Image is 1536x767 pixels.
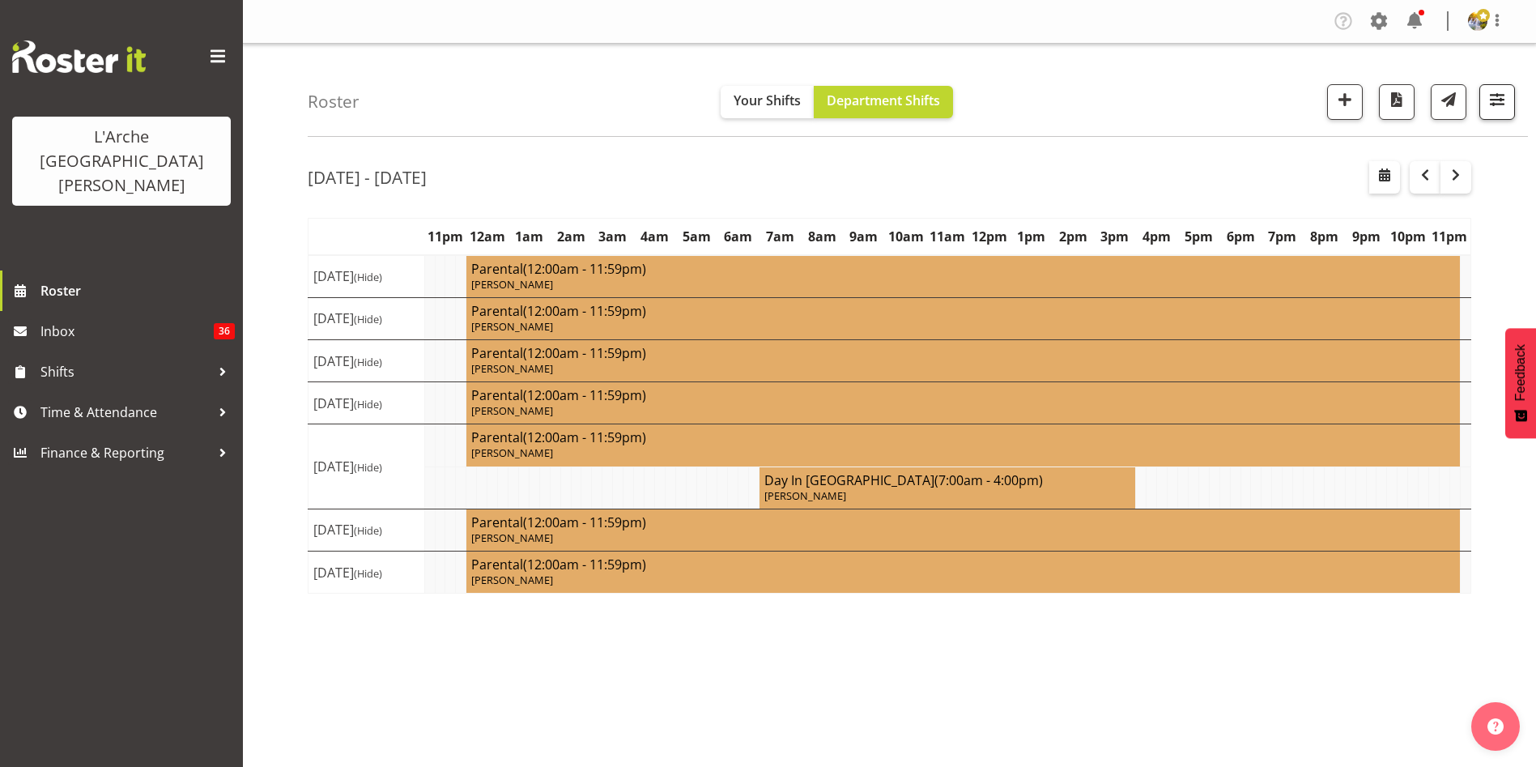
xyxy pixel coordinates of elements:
[734,92,801,109] span: Your Shifts
[308,167,427,188] h2: [DATE] - [DATE]
[471,403,553,418] span: [PERSON_NAME]
[1011,218,1053,255] th: 1pm
[634,218,676,255] th: 4am
[1513,344,1528,401] span: Feedback
[508,218,550,255] th: 1am
[354,460,382,475] span: (Hide)
[1052,218,1094,255] th: 2pm
[471,429,1455,445] h4: Parental
[354,312,382,326] span: (Hide)
[214,323,235,339] span: 36
[523,344,646,362] span: (12:00am - 11:59pm)
[1387,218,1429,255] th: 10pm
[308,340,425,382] td: [DATE]
[1094,218,1136,255] th: 3pm
[1505,328,1536,438] button: Feedback - Show survey
[1219,218,1262,255] th: 6pm
[764,472,1130,488] h4: Day In [GEOGRAPHIC_DATA]
[354,397,382,411] span: (Hide)
[308,551,425,593] td: [DATE]
[471,277,553,292] span: [PERSON_NAME]
[354,566,382,581] span: (Hide)
[523,428,646,446] span: (12:00am - 11:59pm)
[308,509,425,551] td: [DATE]
[471,387,1455,403] h4: Parental
[1468,11,1487,31] img: aizza-garduque4b89473dfc6c768e6a566f2329987521.png
[523,260,646,278] span: (12:00am - 11:59pm)
[471,514,1455,531] h4: Parental
[354,523,382,538] span: (Hide)
[12,40,146,73] img: Rosterit website logo
[523,386,646,404] span: (12:00am - 11:59pm)
[1136,218,1178,255] th: 4pm
[308,255,425,298] td: [DATE]
[926,218,968,255] th: 11am
[764,488,846,503] span: [PERSON_NAME]
[721,86,814,118] button: Your Shifts
[1379,84,1415,120] button: Download a PDF of the roster according to the set date range.
[354,355,382,369] span: (Hide)
[523,513,646,531] span: (12:00am - 11:59pm)
[885,218,927,255] th: 10am
[592,218,634,255] th: 3am
[1369,161,1400,194] button: Select a specific date within the roster.
[471,445,553,460] span: [PERSON_NAME]
[934,471,1043,489] span: (7:00am - 4:00pm)
[827,92,940,109] span: Department Shifts
[308,92,360,111] h4: Roster
[523,302,646,320] span: (12:00am - 11:59pm)
[717,218,759,255] th: 6am
[471,345,1455,361] h4: Parental
[1177,218,1219,255] th: 5pm
[308,382,425,424] td: [DATE]
[1429,218,1471,255] th: 11pm
[1345,218,1387,255] th: 9pm
[40,360,211,384] span: Shifts
[1431,84,1466,120] button: Send a list of all shifts for the selected filtered period to all rostered employees.
[28,125,215,198] div: L'Arche [GEOGRAPHIC_DATA][PERSON_NAME]
[471,303,1455,319] h4: Parental
[471,261,1455,277] h4: Parental
[1304,218,1346,255] th: 8pm
[843,218,885,255] th: 9am
[308,424,425,509] td: [DATE]
[1262,218,1304,255] th: 7pm
[675,218,717,255] th: 5am
[471,319,553,334] span: [PERSON_NAME]
[424,218,466,255] th: 11pm
[40,400,211,424] span: Time & Attendance
[523,556,646,573] span: (12:00am - 11:59pm)
[354,270,382,284] span: (Hide)
[968,218,1011,255] th: 12pm
[550,218,592,255] th: 2am
[1479,84,1515,120] button: Filter Shifts
[471,531,553,545] span: [PERSON_NAME]
[1327,84,1363,120] button: Add a new shift
[471,556,1455,573] h4: Parental
[801,218,843,255] th: 8am
[40,279,235,303] span: Roster
[759,218,802,255] th: 7am
[308,297,425,339] td: [DATE]
[471,361,553,376] span: [PERSON_NAME]
[40,319,214,343] span: Inbox
[466,218,508,255] th: 12am
[1487,718,1504,735] img: help-xxl-2.png
[471,573,553,587] span: [PERSON_NAME]
[40,441,211,465] span: Finance & Reporting
[814,86,953,118] button: Department Shifts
